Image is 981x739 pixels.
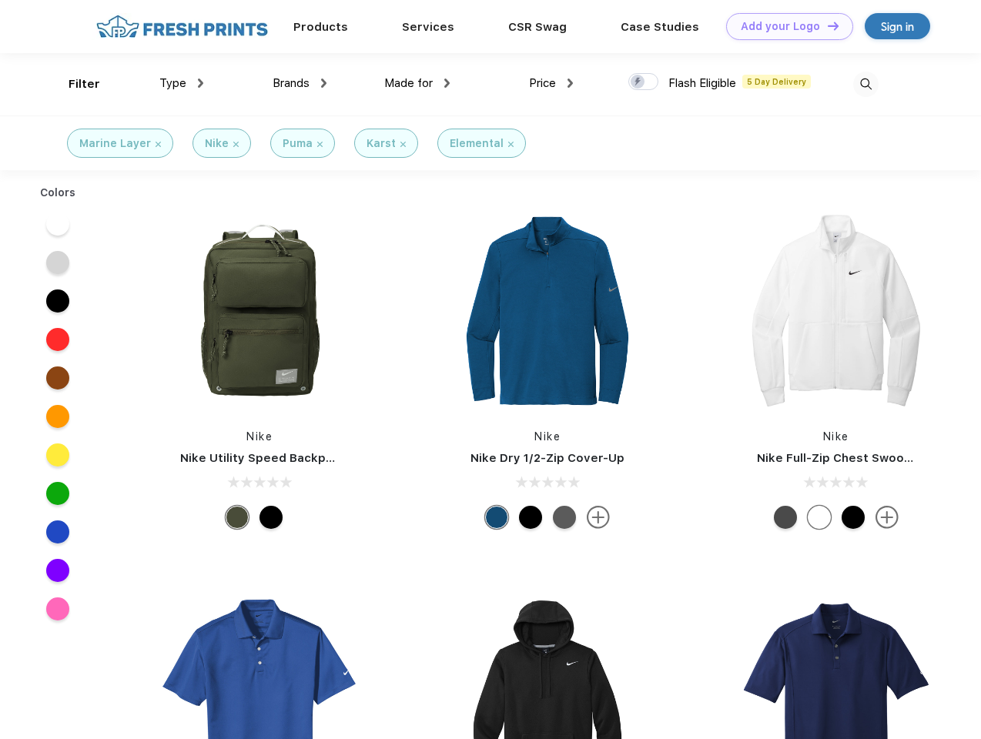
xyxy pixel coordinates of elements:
[321,79,326,88] img: dropdown.png
[529,76,556,90] span: Price
[842,506,865,529] div: Black
[79,135,151,152] div: Marine Layer
[774,506,797,529] div: Anthracite
[508,142,514,147] img: filter_cancel.svg
[233,142,239,147] img: filter_cancel.svg
[444,79,450,88] img: dropdown.png
[402,20,454,34] a: Services
[400,142,406,147] img: filter_cancel.svg
[757,451,962,465] a: Nike Full-Zip Chest Swoosh Jacket
[205,135,229,152] div: Nike
[553,506,576,529] div: Black Heather
[273,76,310,90] span: Brands
[445,209,650,413] img: func=resize&h=266
[259,506,283,529] div: Black
[568,79,573,88] img: dropdown.png
[28,185,88,201] div: Colors
[668,76,736,90] span: Flash Eligible
[317,142,323,147] img: filter_cancel.svg
[508,20,567,34] a: CSR Swag
[741,20,820,33] div: Add your Logo
[853,72,879,97] img: desktop_search.svg
[808,506,831,529] div: White
[865,13,930,39] a: Sign in
[742,75,811,89] span: 5 Day Delivery
[384,76,433,90] span: Made for
[823,430,849,443] a: Nike
[156,142,161,147] img: filter_cancel.svg
[876,506,899,529] img: more.svg
[367,135,396,152] div: Karst
[283,135,313,152] div: Puma
[226,506,249,529] div: Cargo Khaki
[159,76,186,90] span: Type
[470,451,624,465] a: Nike Dry 1/2-Zip Cover-Up
[485,506,508,529] div: Gym Blue
[157,209,362,413] img: func=resize&h=266
[293,20,348,34] a: Products
[828,22,839,30] img: DT
[180,451,347,465] a: Nike Utility Speed Backpack
[734,209,939,413] img: func=resize&h=266
[246,430,273,443] a: Nike
[69,75,100,93] div: Filter
[450,135,504,152] div: Elemental
[534,430,561,443] a: Nike
[587,506,610,529] img: more.svg
[881,18,914,35] div: Sign in
[198,79,203,88] img: dropdown.png
[519,506,542,529] div: Black
[92,13,273,40] img: fo%20logo%202.webp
